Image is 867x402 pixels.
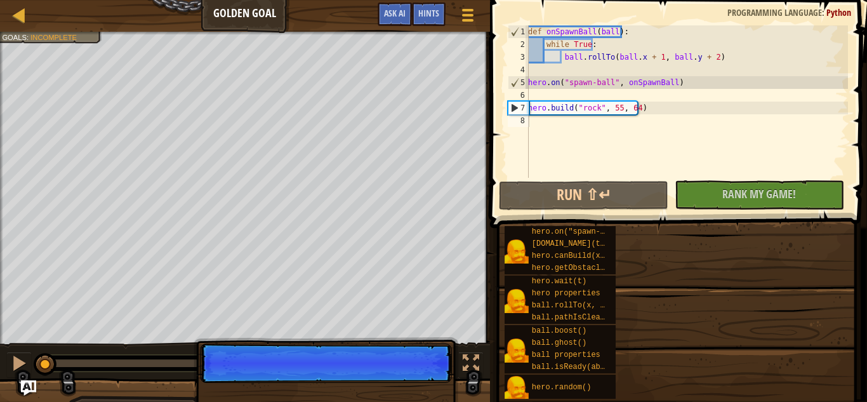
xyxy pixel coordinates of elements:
div: 3 [508,51,529,64]
button: Ask AI [21,380,36,396]
div: 4 [508,64,529,76]
span: hero.getObstacleAt(x, y) [532,264,642,272]
span: Goals [2,33,27,41]
span: : [822,6,826,18]
button: Toggle fullscreen [458,352,484,378]
div: 5 [508,76,529,89]
span: ball.pathIsClear(x, y) [532,313,632,322]
span: ball.ghost() [532,338,586,347]
img: portrait.png [505,376,529,400]
span: Incomplete [30,33,77,41]
span: ball properties [532,351,600,359]
span: [DOMAIN_NAME](type, x, y) [532,239,646,248]
span: : [27,33,30,41]
span: Ask AI [384,7,406,19]
img: portrait.png [505,239,529,264]
span: Python [826,6,851,18]
div: 1 [508,25,529,38]
span: ball.rollTo(x, y) [532,301,609,310]
button: Ctrl + P: Pause [6,352,32,378]
span: ball.boost() [532,326,586,335]
button: Show game menu [452,3,484,32]
span: Programming language [727,6,822,18]
button: Ask AI [378,3,412,26]
img: portrait.png [505,289,529,313]
button: Run ⇧↵ [499,181,668,210]
span: Rank My Game! [722,186,796,202]
span: hero.canBuild(x, y) [532,251,619,260]
span: ball.isReady(ability) [532,363,628,372]
button: Rank My Game! [675,180,844,210]
img: portrait.png [505,338,529,363]
span: hero properties [532,289,600,298]
span: hero.random() [532,383,592,392]
div: 7 [508,102,529,114]
div: 2 [508,38,529,51]
div: 8 [508,114,529,127]
span: hero.on("spawn-ball", f) [532,227,642,236]
span: Hints [418,7,439,19]
div: 6 [508,89,529,102]
span: hero.wait(t) [532,277,586,286]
